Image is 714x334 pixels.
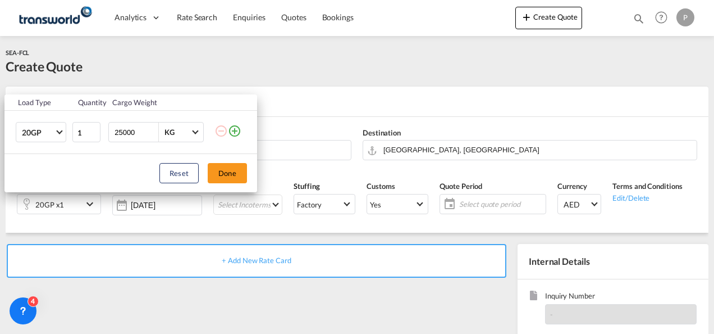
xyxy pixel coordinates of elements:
th: Quantity [71,94,106,111]
div: Cargo Weight [112,97,208,107]
button: Done [208,163,247,183]
button: Reset [159,163,199,183]
input: Enter Weight [113,123,158,142]
div: KG [164,128,175,137]
md-icon: icon-minus-circle-outline [214,124,228,138]
md-select: Choose: 20GP [16,122,66,142]
span: 20GP [22,127,54,138]
md-icon: icon-plus-circle-outline [228,124,241,138]
th: Load Type [4,94,71,111]
input: Qty [72,122,100,142]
